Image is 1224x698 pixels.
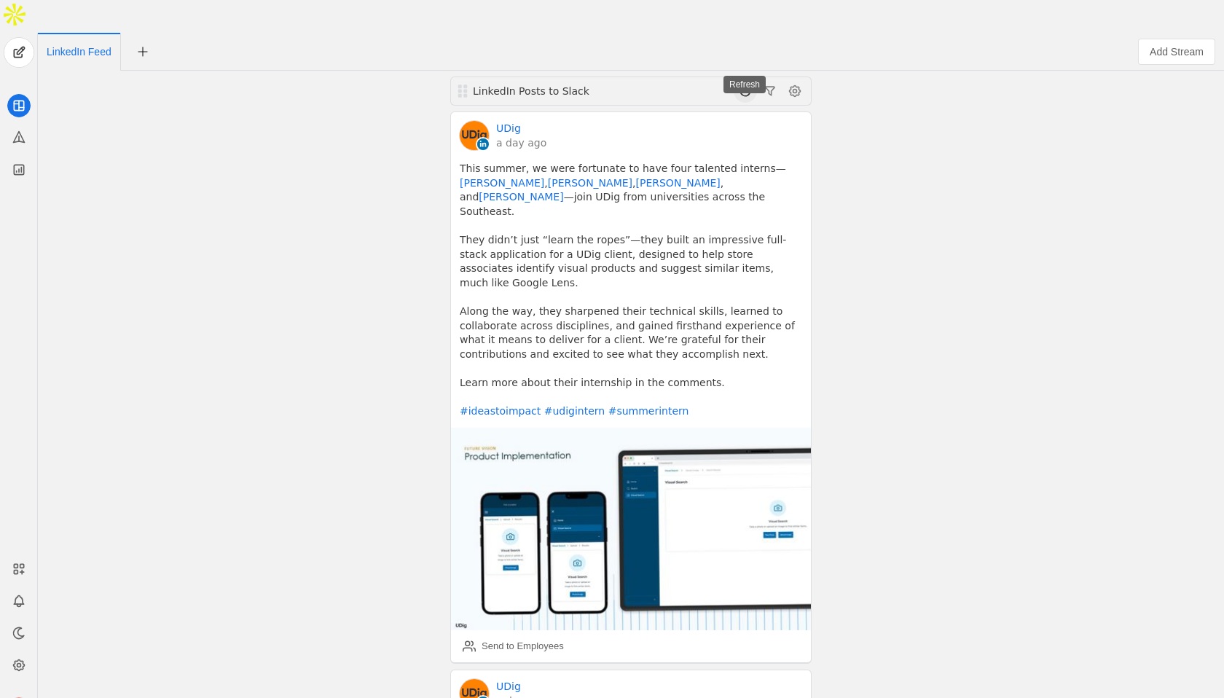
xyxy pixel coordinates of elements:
div: Refresh [723,76,766,93]
a: UDig [496,121,521,136]
a: #ideastoimpact [460,405,541,417]
a: [PERSON_NAME] [636,177,721,189]
a: #summerintern [608,405,689,417]
app-icon-button: New Tab [130,45,156,57]
a: a day ago [496,136,546,150]
button: Send to Employees [457,635,570,658]
img: undefined [451,428,811,631]
a: #udigintern [544,405,605,417]
a: [PERSON_NAME] [548,177,632,189]
a: [PERSON_NAME] [460,177,544,189]
div: LinkedIn Posts to Slack [473,84,646,98]
a: UDig [496,679,521,694]
span: Click to edit name [47,47,111,57]
button: Add Stream [1138,39,1215,65]
div: LinkedIn Posts to Slack [471,84,646,98]
div: Send to Employees [482,639,564,654]
pre: This summer, we were fortunate to have four talented interns— , , , and —join UDig from universit... [460,162,802,419]
span: Add Stream [1150,44,1204,59]
img: cache [460,121,489,150]
a: [PERSON_NAME] [479,191,563,203]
